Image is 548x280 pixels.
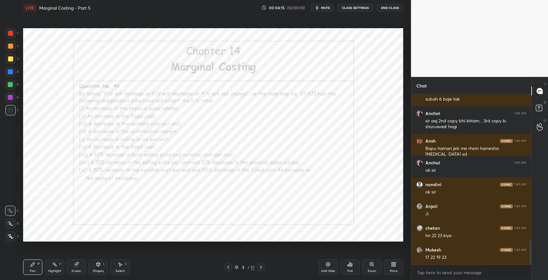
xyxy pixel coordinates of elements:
img: iconic-dark.1390631f.png [500,183,513,186]
div: Bapu hamari jeb me rhein hamesha [MEDICAL_DATA] xd [425,145,526,158]
h4: Marginal Costing - Part 5 [39,5,91,11]
p: G [544,118,546,123]
h6: Mukesh [425,247,441,253]
div: 1 [5,28,18,38]
h6: chetan [425,225,440,231]
div: 17 22 19 23 [425,254,526,261]
p: D [544,100,546,105]
p: T [544,82,546,87]
img: 1887a6d9930d4028aa76f830af21daf5.jpg [416,225,423,231]
div: 7:40 AM [514,204,526,208]
h6: Anchal [425,111,440,116]
div: 7:40 AM [514,161,526,165]
div: X [5,218,19,229]
div: Select [116,269,125,273]
div: grid [411,95,531,265]
div: sir aaj 2nd copy bhi khtam... 3rd copy ki shuruwaat hogi [425,118,526,130]
div: S [125,262,127,266]
p: Chat [411,77,432,94]
div: P [38,262,39,266]
div: subah 6 baje tak [425,96,526,103]
div: 7:40 AM [514,248,526,252]
div: Zoom [368,269,376,273]
div: 51 [251,264,255,270]
div: 7:39 AM [514,111,526,115]
button: End Class [377,4,403,12]
div: 3 [240,265,246,269]
div: 4 [5,67,19,77]
div: Eraser [72,269,81,273]
img: 3 [416,203,423,210]
img: iconic-dark.1390631f.png [500,248,513,252]
img: 710aac374af743619e52c97fb02a3c35.jpg [416,160,423,166]
div: Z [5,231,19,242]
div: 7:40 AM [514,183,526,186]
div: 3 [5,54,19,64]
div: 5 [5,79,19,90]
div: 2 [5,41,19,51]
h6: Ansh [425,138,436,144]
img: iconic-dark.1390631f.png [500,139,513,143]
div: Highlight [48,269,61,273]
div: L [103,262,105,266]
img: iconic-dark.1390631f.png [500,204,513,208]
div: 7 [5,105,19,115]
div: Shapes [93,269,104,273]
div: / [248,265,249,269]
div: ok sir [425,189,526,195]
div: LIVE [23,4,37,12]
img: iconic-dark.1390631f.png [500,226,513,230]
div: H [59,262,61,266]
div: Pen [30,269,36,273]
span: mute [321,5,330,10]
div: ok sir [425,167,526,174]
div: Poll [347,269,352,273]
h6: Anchal [425,160,440,166]
img: 4fb1ef4a05d043828c0fb253196add07.jpg [416,247,423,253]
div: 7:40 AM [514,226,526,230]
div: 7:40 AM [514,139,526,143]
h6: nandini [425,182,441,187]
div: More [390,269,398,273]
div: Add Slide [321,269,335,273]
div: C [5,206,19,216]
div: 6 [5,92,19,103]
div: hn 22 23 kiya [425,233,526,239]
img: d3097886ea6e4b8399058fcddc1ccf85.jpg [416,138,423,144]
button: mute [311,4,334,12]
div: Ji [425,211,526,217]
h6: Anjali [425,203,438,209]
button: CLASS SETTINGS [338,4,373,12]
img: 710aac374af743619e52c97fb02a3c35.jpg [416,110,423,117]
img: default.png [416,181,423,188]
